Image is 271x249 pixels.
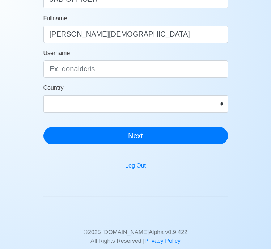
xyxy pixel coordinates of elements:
[43,84,64,92] label: Country
[43,26,228,43] input: Your Fullname
[49,219,223,245] p: © 2025 [DOMAIN_NAME] Alpha v 0.9.422 All Rights Reserved |
[144,238,181,244] a: Privacy Policy
[43,60,228,78] input: Ex. donaldcris
[43,50,70,56] span: Username
[120,159,151,173] button: Log Out
[43,15,67,21] span: Fullname
[43,127,228,144] button: Next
